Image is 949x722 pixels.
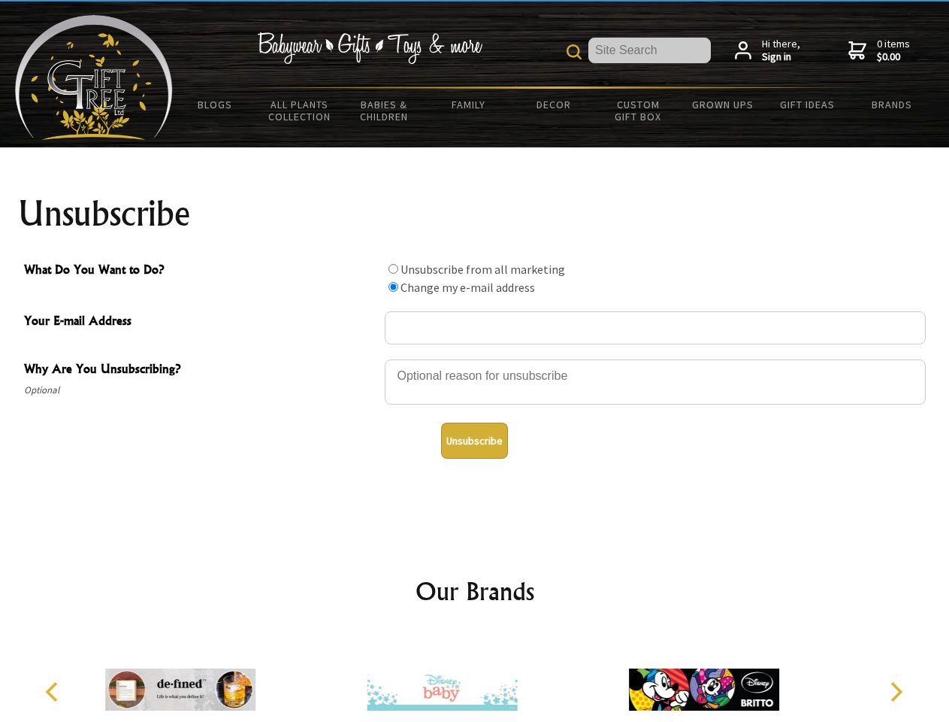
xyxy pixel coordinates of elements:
a: Brands [850,89,935,120]
strong: Sign in [762,50,800,64]
input: Your E-mail Address [385,311,926,344]
span: Your E-mail Address [24,311,377,333]
label: Unsubscribe from all marketing [400,262,565,277]
a: Grown Ups [680,89,765,120]
a: Family [427,89,512,120]
img: product search [567,44,582,59]
button: Next [879,675,912,708]
input: What Do You Want to Do? [388,264,398,274]
a: Decor [511,89,596,120]
button: Unsubscribe [441,423,508,459]
a: Hi there,Sign in [735,38,800,64]
span: 0 items [877,37,910,64]
a: Babies & Children [342,89,427,132]
button: Previous [38,675,71,708]
span: Hi there, [762,38,800,64]
img: Babyware - Gifts - Toys and more... [15,15,173,140]
strong: $0.00 [877,50,910,64]
label: Change my e-mail address [400,280,535,295]
a: All Plants Collection [258,89,343,132]
textarea: Why Are You Unsubscribing? [385,359,926,405]
h1: Unsubscribe [18,196,932,232]
img: Babywear - Gifts - Toys & more [257,32,482,64]
input: Site Search [588,38,711,63]
a: 0 items$0.00 [848,38,910,64]
h2: Our Brands [30,573,920,609]
input: What Do You Want to Do? [388,282,398,292]
a: Custom Gift Box [596,89,681,132]
span: Optional [24,381,377,399]
span: What Do You Want to Do? [24,260,377,282]
span: Why Are You Unsubscribing? [24,359,377,381]
a: Gift Ideas [765,89,850,120]
a: BLOGS [173,89,258,120]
